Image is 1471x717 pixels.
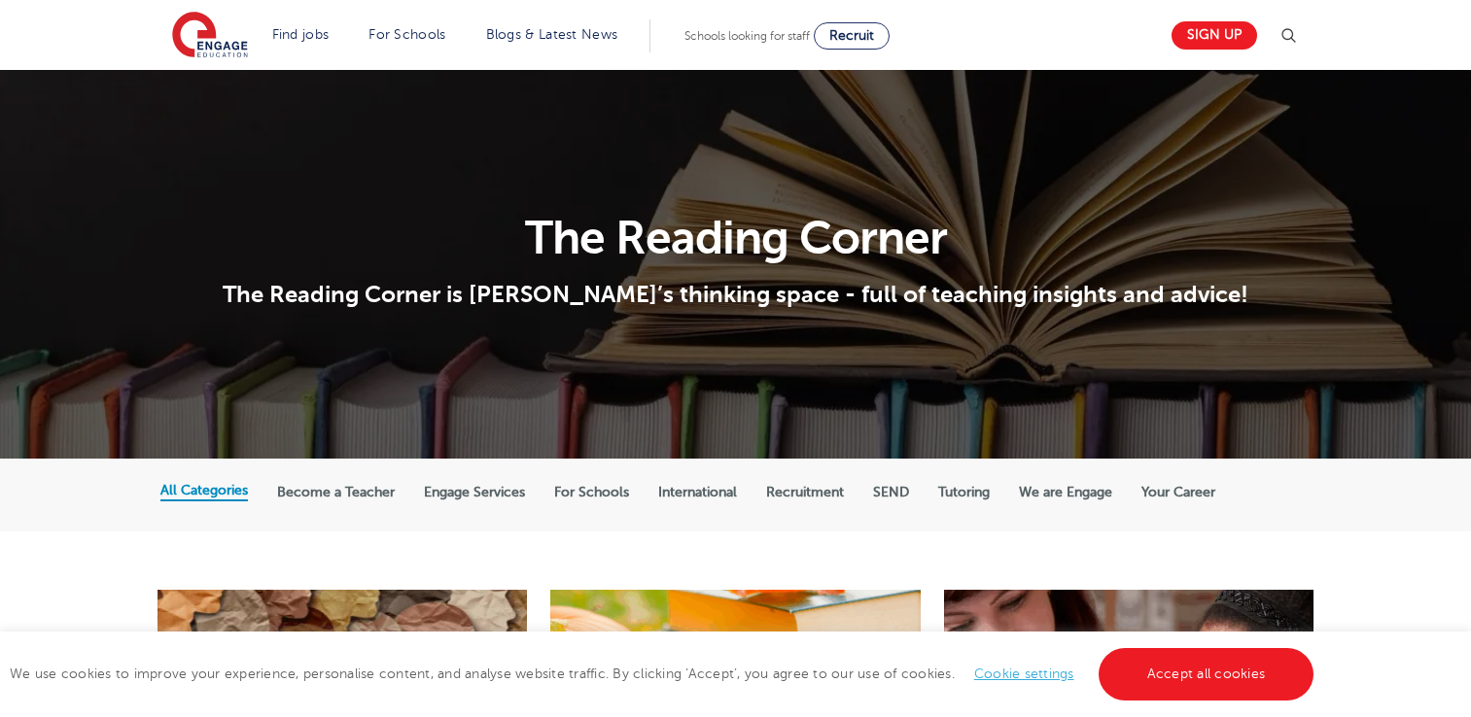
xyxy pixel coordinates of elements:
label: SEND [873,484,909,501]
span: We use cookies to improve your experience, personalise content, and analyse website traffic. By c... [10,666,1318,681]
span: Recruit [829,28,874,43]
a: Sign up [1172,21,1257,50]
label: All Categories [160,482,248,499]
label: International [658,484,737,501]
a: Accept all cookies [1099,648,1314,700]
a: Blogs & Latest News [486,27,618,42]
label: For Schools [554,484,629,501]
img: Engage Education [172,12,248,60]
p: The Reading Corner is [PERSON_NAME]’s thinking space - full of teaching insights and advice! [160,280,1311,309]
label: Become a Teacher [277,484,395,501]
a: Recruit [814,22,890,50]
span: Schools looking for staff [684,29,810,43]
h1: The Reading Corner [160,215,1311,261]
label: Tutoring [938,484,990,501]
label: We are Engage [1019,484,1112,501]
label: Engage Services [424,484,525,501]
a: Find jobs [272,27,330,42]
label: Your Career [1141,484,1215,501]
a: Cookie settings [974,666,1074,681]
a: For Schools [368,27,445,42]
label: Recruitment [766,484,844,501]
